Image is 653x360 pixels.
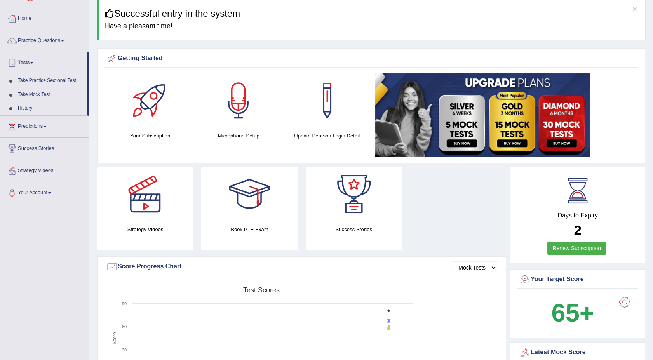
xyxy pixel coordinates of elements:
a: Home [0,8,89,27]
h4: Microphone Setup [199,132,279,140]
b: 2 [574,223,581,238]
h4: Update Pearson Login Detail [287,132,367,140]
a: History [14,101,87,115]
a: Take Mock Test [14,88,87,102]
div: Score Progress Chart [106,261,497,273]
div: Getting Started [106,53,636,64]
a: Take Practice Sectional Test [14,74,87,88]
a: Success Stories [0,138,89,157]
h4: Book PTE Exam [201,225,298,233]
a: Your Account [0,182,89,202]
a: Strategy Videos [0,160,89,179]
a: Renew Subscription [547,242,606,255]
button: × [632,5,637,13]
tspan: Test scores [243,286,280,294]
a: Predictions [0,116,89,135]
tspan: Score [112,332,117,344]
b: 65+ [551,299,594,327]
img: small5.jpg [375,73,590,157]
h4: Days to Expiry [519,212,636,219]
h4: Success Stories [306,225,402,233]
h4: Have a pleasant time! [105,23,639,30]
div: Your Target Score [519,274,636,285]
text: 90 [122,301,127,306]
div: Latest Mock Score [519,347,636,358]
text: 60 [122,324,127,329]
a: Practice Questions [0,30,89,49]
a: Tests [0,52,87,71]
h4: Strategy Videos [97,225,193,233]
h3: Successful entry in the system [105,9,639,19]
text: 30 [122,348,127,352]
h4: Your Subscription [110,132,191,140]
